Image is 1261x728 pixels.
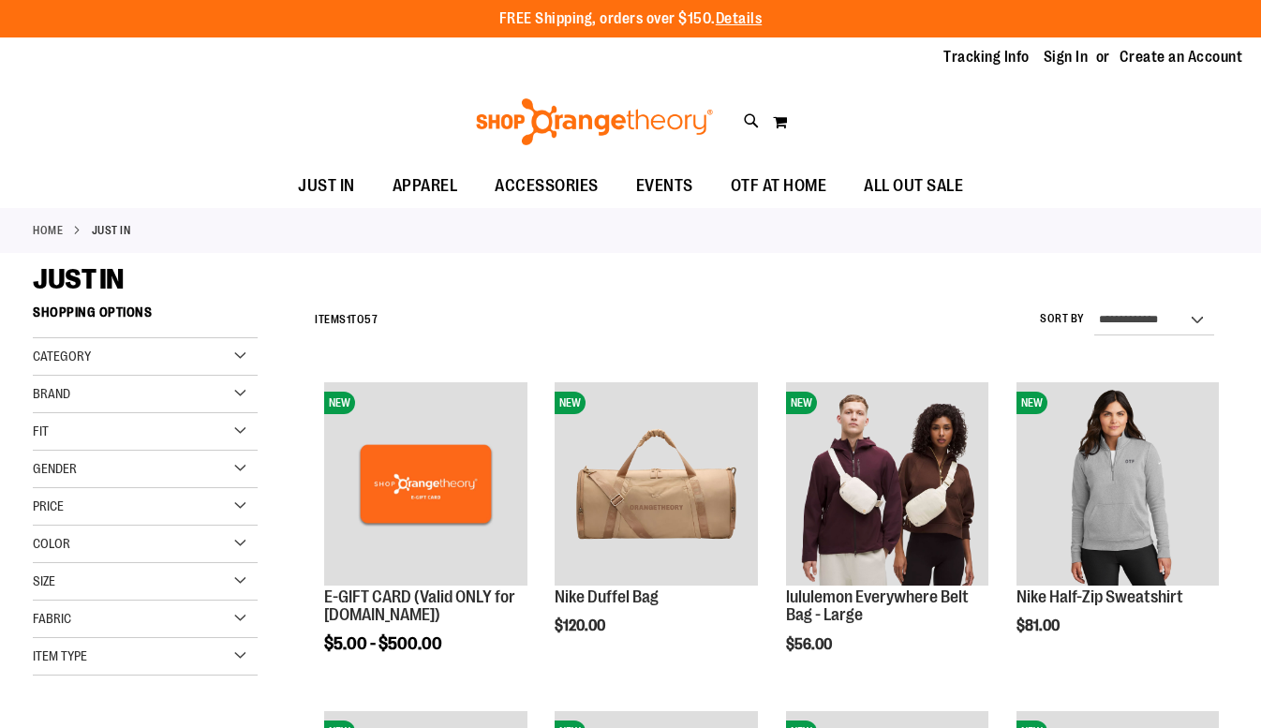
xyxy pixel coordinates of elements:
div: product [545,373,766,682]
span: Size [33,573,55,588]
span: NEW [555,392,586,414]
span: OTF AT HOME [731,165,827,207]
span: $120.00 [555,617,608,634]
a: Details [716,10,763,27]
img: Shop Orangetheory [473,98,716,145]
img: Nike Half-Zip Sweatshirt [1016,382,1219,585]
span: 1 [347,313,351,326]
span: $81.00 [1016,617,1062,634]
img: Nike Duffel Bag [555,382,757,585]
span: Gender [33,461,77,476]
span: $5.00 - $500.00 [324,634,442,653]
span: JUST IN [33,263,124,295]
a: lululemon Everywhere Belt Bag - LargeNEW [786,382,988,587]
span: ACCESSORIES [495,165,599,207]
h2: Items to [315,305,378,334]
label: Sort By [1040,311,1085,327]
span: JUST IN [298,165,355,207]
a: Nike Half-Zip Sweatshirt [1016,587,1183,606]
a: Sign In [1044,47,1089,67]
div: product [1007,373,1228,682]
img: lululemon Everywhere Belt Bag - Large [786,382,988,585]
div: product [315,373,536,701]
div: product [777,373,998,701]
a: Nike Half-Zip SweatshirtNEW [1016,382,1219,587]
span: Category [33,349,91,364]
span: EVENTS [636,165,693,207]
span: Fit [33,423,49,438]
p: FREE Shipping, orders over $150. [499,8,763,30]
a: Nike Duffel Bag [555,587,659,606]
a: lululemon Everywhere Belt Bag - Large [786,587,969,625]
span: NEW [1016,392,1047,414]
span: 57 [364,313,378,326]
span: Fabric [33,611,71,626]
span: Item Type [33,648,87,663]
a: Home [33,222,63,239]
span: Brand [33,386,70,401]
a: Nike Duffel BagNEW [555,382,757,587]
img: E-GIFT CARD (Valid ONLY for ShopOrangetheory.com) [324,382,527,585]
a: Create an Account [1120,47,1243,67]
span: ALL OUT SALE [864,165,963,207]
strong: JUST IN [92,222,131,239]
span: NEW [324,392,355,414]
a: Tracking Info [943,47,1030,67]
span: NEW [786,392,817,414]
span: $56.00 [786,636,835,653]
a: E-GIFT CARD (Valid ONLY for ShopOrangetheory.com)NEW [324,382,527,587]
span: Color [33,536,70,551]
strong: Shopping Options [33,296,258,338]
span: Price [33,498,64,513]
span: APPAREL [393,165,458,207]
a: E-GIFT CARD (Valid ONLY for [DOMAIN_NAME]) [324,587,515,625]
